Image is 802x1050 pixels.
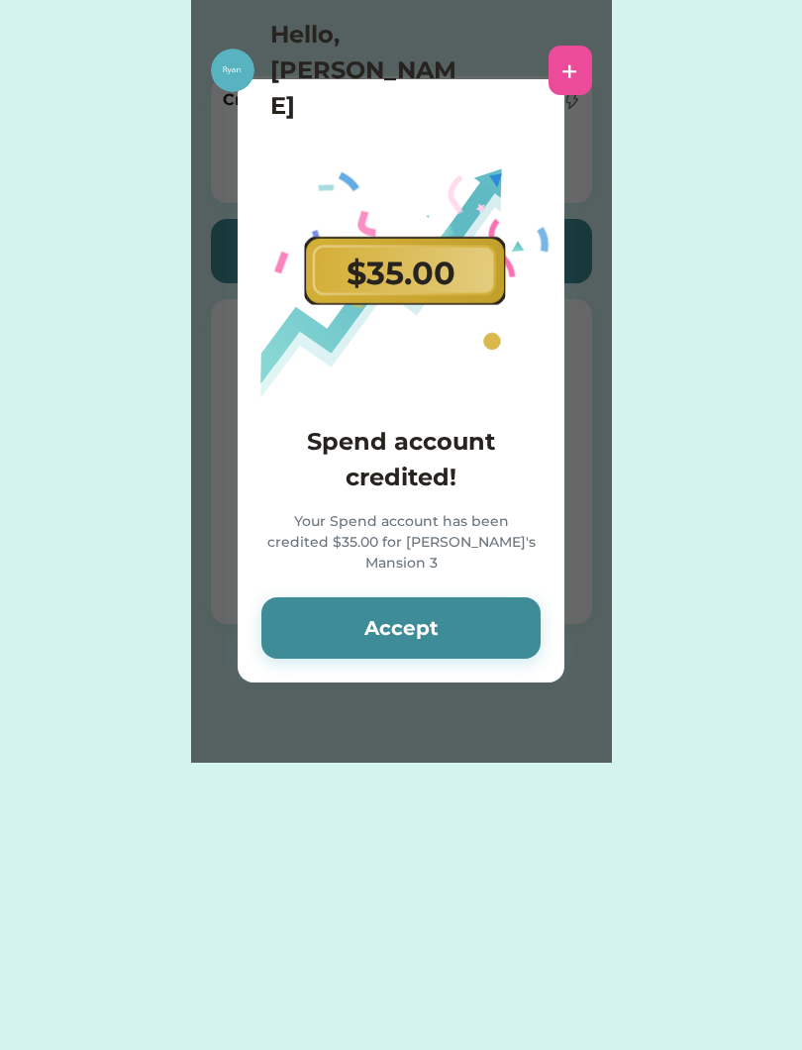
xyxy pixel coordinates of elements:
h4: Spend account credited! [261,424,541,495]
div: $35.00 [347,250,455,297]
div: Your Spend account has been credited $35.00 for [PERSON_NAME]'s Mansion 3 [261,511,541,574]
button: Accept [261,597,541,659]
h4: Hello, [PERSON_NAME] [270,17,468,124]
div: + [561,55,578,85]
